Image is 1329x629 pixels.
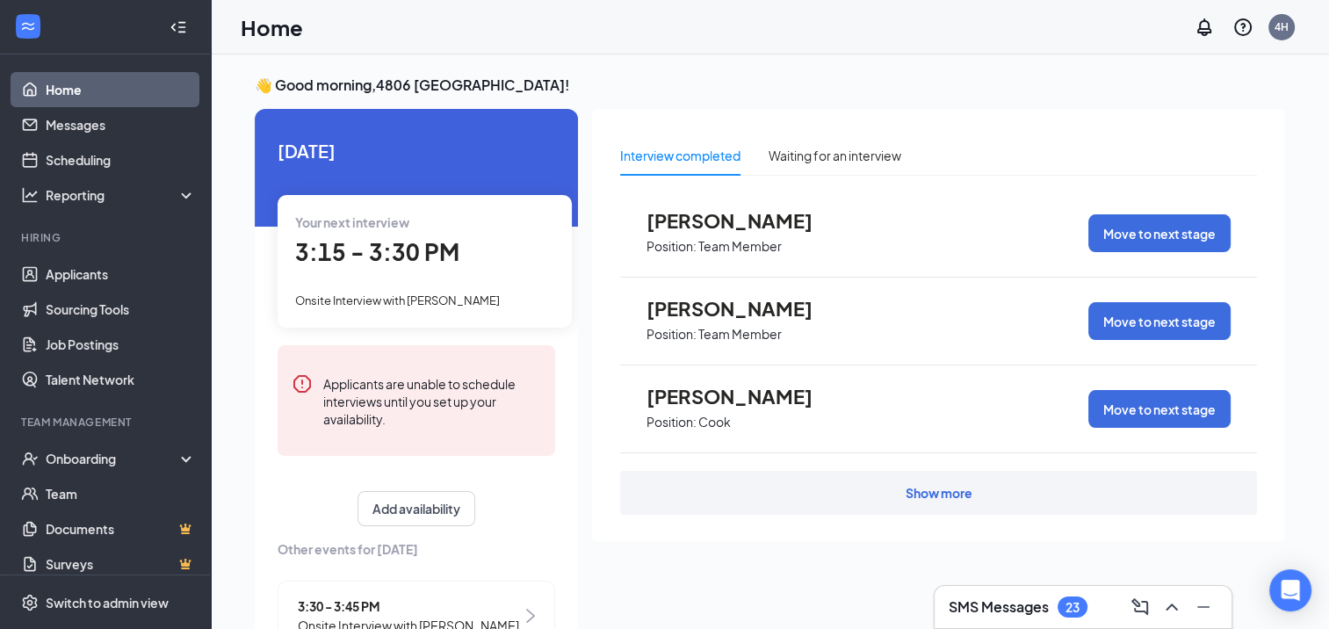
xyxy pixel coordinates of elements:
[698,238,782,255] p: Team Member
[1088,214,1231,252] button: Move to next stage
[21,415,192,430] div: Team Management
[1275,19,1289,34] div: 4H
[46,72,196,107] a: Home
[46,107,196,142] a: Messages
[646,414,697,430] p: Position:
[21,594,39,611] svg: Settings
[46,476,196,511] a: Team
[646,385,840,408] span: [PERSON_NAME]
[1193,596,1214,618] svg: Minimize
[1126,593,1154,621] button: ComposeMessage
[646,238,697,255] p: Position:
[1065,600,1080,615] div: 23
[241,12,303,42] h1: Home
[46,594,169,611] div: Switch to admin view
[21,230,192,245] div: Hiring
[46,327,196,362] a: Job Postings
[46,450,181,467] div: Onboarding
[46,511,196,546] a: DocumentsCrown
[323,373,541,428] div: Applicants are unable to schedule interviews until you set up your availability.
[21,450,39,467] svg: UserCheck
[949,597,1049,617] h3: SMS Messages
[21,186,39,204] svg: Analysis
[255,76,1285,95] h3: 👋 Good morning, 4806 [GEOGRAPHIC_DATA] !
[295,293,500,307] span: Onsite Interview with [PERSON_NAME]
[1088,390,1231,428] button: Move to next stage
[298,596,519,616] span: 3:30 - 3:45 PM
[295,214,409,230] span: Your next interview
[295,237,459,266] span: 3:15 - 3:30 PM
[1088,302,1231,340] button: Move to next stage
[698,326,782,343] p: Team Member
[769,146,901,165] div: Waiting for an interview
[46,257,196,292] a: Applicants
[646,297,840,320] span: [PERSON_NAME]
[1189,593,1217,621] button: Minimize
[278,539,555,559] span: Other events for [DATE]
[1158,593,1186,621] button: ChevronUp
[170,18,187,36] svg: Collapse
[646,209,840,232] span: [PERSON_NAME]
[1130,596,1151,618] svg: ComposeMessage
[46,186,197,204] div: Reporting
[1194,17,1215,38] svg: Notifications
[1232,17,1253,38] svg: QuestionInfo
[46,546,196,582] a: SurveysCrown
[46,142,196,177] a: Scheduling
[1269,569,1311,611] div: Open Intercom Messenger
[906,484,972,502] div: Show more
[46,292,196,327] a: Sourcing Tools
[620,146,740,165] div: Interview completed
[358,491,475,526] button: Add availability
[278,137,555,164] span: [DATE]
[698,414,731,430] p: Cook
[646,326,697,343] p: Position:
[292,373,313,394] svg: Error
[19,18,37,35] svg: WorkstreamLogo
[46,362,196,397] a: Talent Network
[1161,596,1182,618] svg: ChevronUp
